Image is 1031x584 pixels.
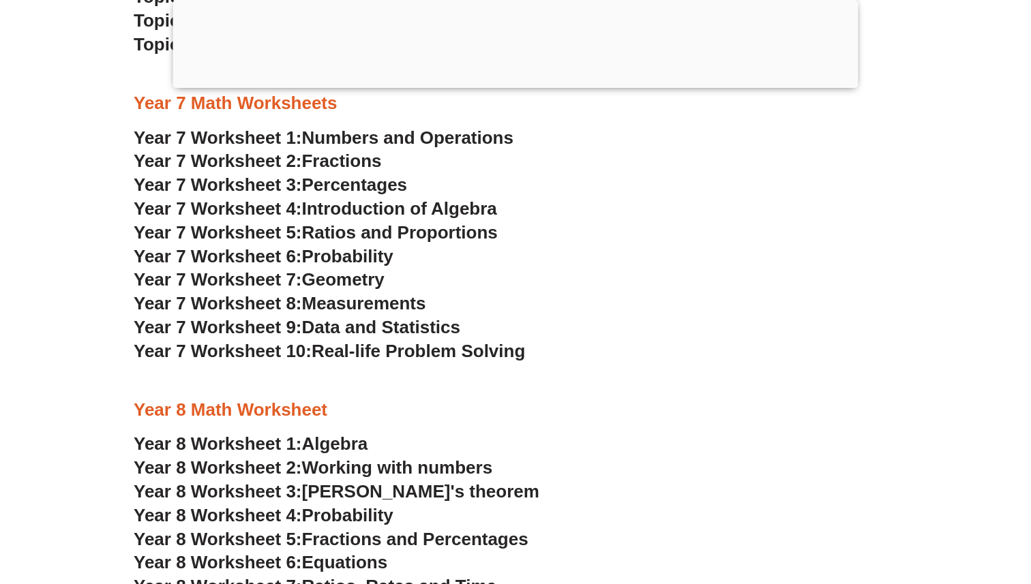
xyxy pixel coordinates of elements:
[134,34,403,55] a: Topic 16:Working with Numbers
[134,341,312,361] span: Year 7 Worksheet 10:
[302,481,539,502] span: [PERSON_NAME]'s theorem
[134,174,407,195] a: Year 7 Worksheet 3:Percentages
[134,92,897,115] h3: Year 7 Math Worksheets
[302,529,528,549] span: Fractions and Percentages
[134,127,302,148] span: Year 7 Worksheet 1:
[134,399,897,422] h3: Year 8 Math Worksheet
[134,457,492,478] a: Year 8 Worksheet 2:Working with numbers
[134,552,302,572] span: Year 8 Worksheet 6:
[302,246,393,266] span: Probability
[302,222,498,243] span: Ratios and Proportions
[134,317,460,337] a: Year 7 Worksheet 9:Data and Statistics
[134,246,393,266] a: Year 7 Worksheet 6:Probability
[302,433,368,454] span: Algebra
[312,341,525,361] span: Real-life Problem Solving
[302,457,493,478] span: Working with numbers
[302,127,513,148] span: Numbers and Operations
[134,174,302,195] span: Year 7 Worksheet 3:
[302,505,393,525] span: Probability
[134,10,374,31] a: Topic 15:Factors & Multiples
[134,151,302,171] span: Year 7 Worksheet 2:
[797,430,1031,584] iframe: Chat Widget
[134,34,210,55] span: Topic 16:
[302,269,385,290] span: Geometry
[302,293,426,313] span: Measurements
[134,529,528,549] a: Year 8 Worksheet 5:Fractions and Percentages
[134,505,393,525] a: Year 8 Worksheet 4:Probability
[134,127,513,148] a: Year 7 Worksheet 1:Numbers and Operations
[134,341,525,361] a: Year 7 Worksheet 10:Real-life Problem Solving
[302,552,388,572] span: Equations
[134,293,425,313] a: Year 7 Worksheet 8:Measurements
[302,151,382,171] span: Fractions
[134,505,302,525] span: Year 8 Worksheet 4:
[134,246,302,266] span: Year 7 Worksheet 6:
[134,198,302,219] span: Year 7 Worksheet 4:
[134,293,302,313] span: Year 7 Worksheet 8:
[134,529,302,549] span: Year 8 Worksheet 5:
[134,151,381,171] a: Year 7 Worksheet 2:Fractions
[134,269,385,290] a: Year 7 Worksheet 7:Geometry
[134,222,302,243] span: Year 7 Worksheet 5:
[134,317,302,337] span: Year 7 Worksheet 9:
[134,433,302,454] span: Year 8 Worksheet 1:
[134,552,387,572] a: Year 8 Worksheet 6:Equations
[134,481,539,502] a: Year 8 Worksheet 3:[PERSON_NAME]'s theorem
[134,481,302,502] span: Year 8 Worksheet 3:
[302,317,461,337] span: Data and Statistics
[134,10,210,31] span: Topic 15:
[134,222,498,243] a: Year 7 Worksheet 5:Ratios and Proportions
[302,174,408,195] span: Percentages
[134,433,368,454] a: Year 8 Worksheet 1:Algebra
[134,198,497,219] a: Year 7 Worksheet 4:Introduction of Algebra
[302,198,497,219] span: Introduction of Algebra
[134,457,302,478] span: Year 8 Worksheet 2:
[134,269,302,290] span: Year 7 Worksheet 7:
